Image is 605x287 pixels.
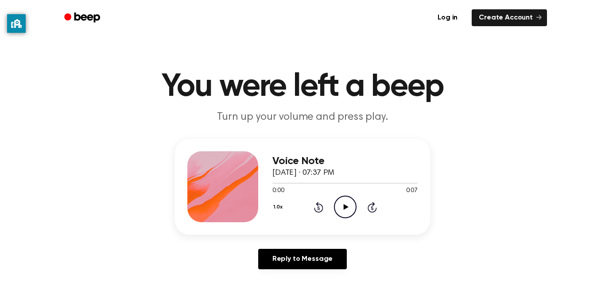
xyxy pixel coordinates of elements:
[272,200,286,215] button: 1.0x
[58,9,108,27] a: Beep
[406,186,418,196] span: 0:07
[76,71,529,103] h1: You were left a beep
[258,249,347,269] a: Reply to Message
[429,8,466,28] a: Log in
[272,169,334,177] span: [DATE] · 07:37 PM
[7,14,26,33] button: privacy banner
[272,186,284,196] span: 0:00
[272,155,418,167] h3: Voice Note
[132,110,473,125] p: Turn up your volume and press play.
[472,9,547,26] a: Create Account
